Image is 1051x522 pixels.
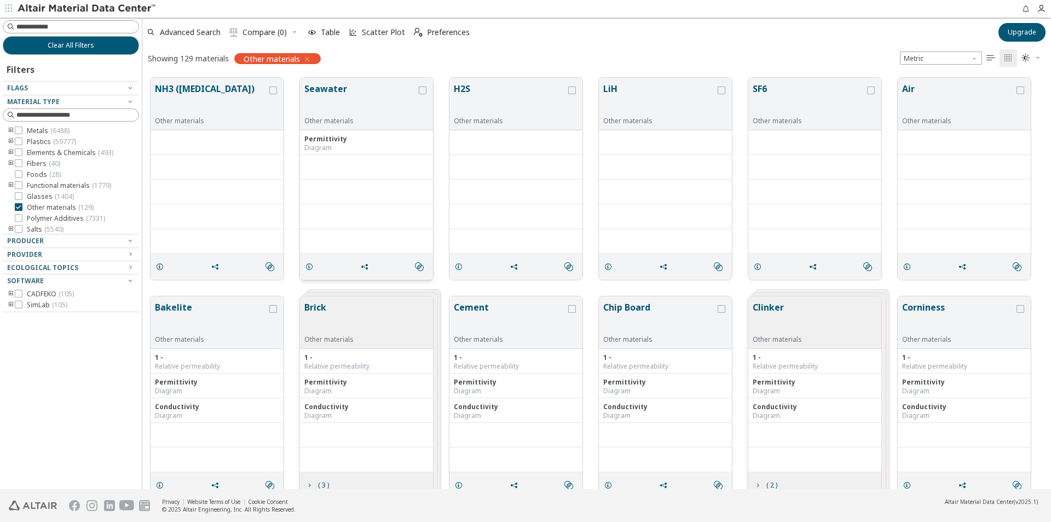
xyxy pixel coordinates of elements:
[155,301,267,335] button: Bakelite
[7,127,15,135] i: toogle group
[953,474,976,496] button: Share
[162,506,296,513] div: © 2025 Altair Engineering, Inc. All Rights Reserved.
[27,203,94,212] span: Other materials
[18,3,157,14] img: Altair Material Data Center
[902,378,1026,387] div: Permittivity
[7,236,44,245] span: Producer
[1000,49,1017,67] button: Tile View
[753,403,877,411] div: Conductivity
[564,481,573,490] i: 
[986,54,995,62] i: 
[155,353,279,362] div: 1 -
[982,49,1000,67] button: Table View
[27,148,113,157] span: Elements & Chemicals
[248,498,288,506] a: Cookie Consent
[304,301,354,335] button: Brick
[206,474,229,496] button: Share
[7,276,44,285] span: Software
[863,262,872,271] i: 
[454,411,578,420] div: Diagram
[48,41,94,50] span: Clear All Filters
[7,250,42,259] span: Provider
[27,225,63,234] span: Salts
[748,256,771,278] button: Details
[902,387,1026,395] div: Diagram
[753,362,877,371] div: Relative permeability
[902,362,1026,371] div: Relative permeability
[229,28,238,37] i: 
[898,256,921,278] button: Details
[902,301,1014,335] button: Corniness
[449,256,472,278] button: Details
[599,256,622,278] button: Details
[98,148,113,157] span: ( 493 )
[265,262,274,271] i: 
[304,387,429,395] div: Diagram
[52,300,67,309] span: ( 105 )
[3,95,139,108] button: Material Type
[449,474,472,496] button: Details
[3,261,139,274] button: Ecological Topics
[155,387,279,395] div: Diagram
[1008,28,1036,37] span: Upgrade
[242,28,287,36] span: Compare (0)
[7,148,15,157] i: toogle group
[1008,474,1031,496] button: Similar search
[603,301,715,335] button: Chip Board
[454,82,566,117] button: H2S
[7,301,15,309] i: toogle group
[155,411,279,420] div: Diagram
[151,256,174,278] button: Details
[953,256,976,278] button: Share
[603,387,727,395] div: Diagram
[603,403,727,411] div: Conductivity
[603,411,727,420] div: Diagram
[654,474,677,496] button: Share
[261,474,284,496] button: Similar search
[86,214,105,223] span: ( 7331 )
[603,117,715,125] div: Other materials
[1004,54,1013,62] i: 
[603,335,715,344] div: Other materials
[155,117,267,125] div: Other materials
[160,28,221,36] span: Advanced Search
[49,159,60,168] span: ( 40 )
[78,203,94,212] span: ( 129 )
[155,362,279,371] div: Relative permeability
[151,474,174,496] button: Details
[3,234,139,248] button: Producer
[304,362,429,371] div: Relative permeability
[454,387,578,395] div: Diagram
[902,411,1026,420] div: Diagram
[454,335,566,344] div: Other materials
[27,301,67,309] span: SimLab
[27,181,111,190] span: Functional materials
[753,301,802,335] button: Clinker
[748,474,782,496] button: ( 2 )
[714,481,723,490] i: 
[709,256,732,278] button: Similar search
[355,256,378,278] button: Share
[599,474,622,496] button: Details
[155,335,267,344] div: Other materials
[304,117,417,125] div: Other materials
[804,256,827,278] button: Share
[7,181,15,190] i: toogle group
[1013,481,1021,490] i: 
[162,498,180,506] a: Privacy
[753,353,877,362] div: 1 -
[415,262,424,271] i: 
[27,214,105,223] span: Polymer Additives
[304,411,429,420] div: Diagram
[3,248,139,261] button: Provider
[902,82,1014,117] button: Air
[753,335,802,344] div: Other materials
[50,126,70,135] span: ( 6488 )
[900,51,982,65] span: Metric
[265,481,274,490] i: 
[53,137,76,146] span: ( 59777 )
[27,159,60,168] span: Fibers
[753,117,865,125] div: Other materials
[27,290,74,299] span: CADFEKO
[3,274,139,288] button: Software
